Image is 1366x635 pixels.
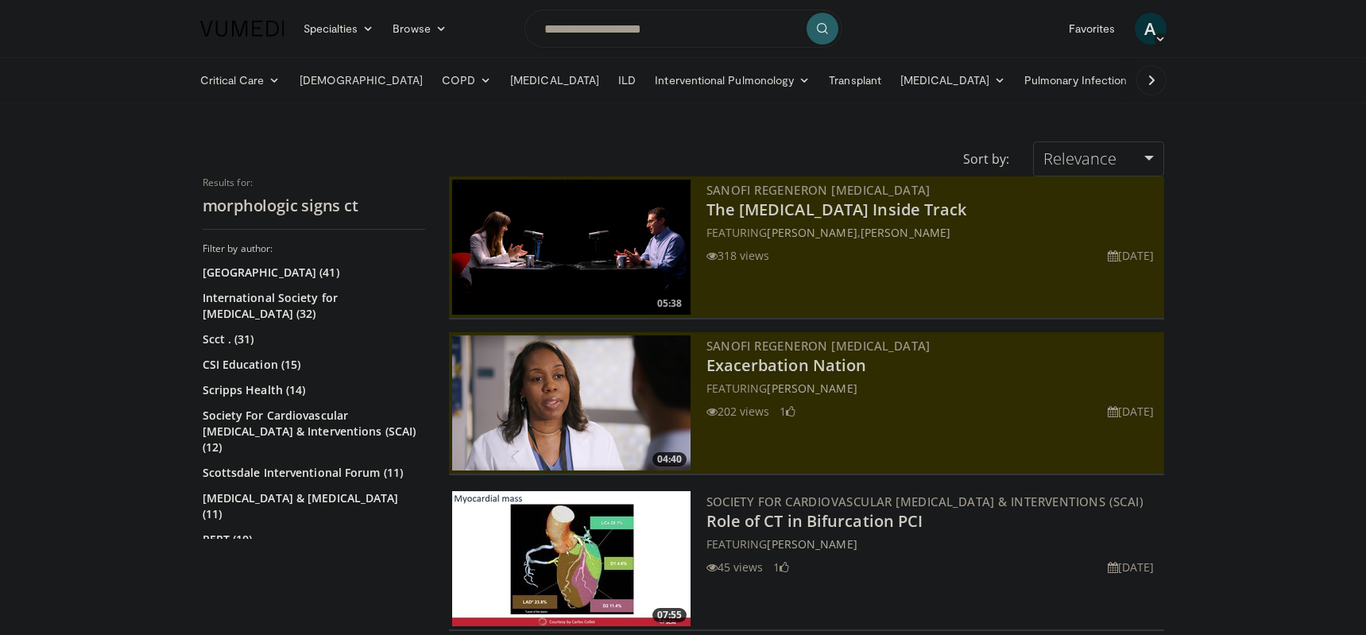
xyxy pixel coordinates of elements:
[767,225,857,240] a: [PERSON_NAME]
[951,141,1021,176] div: Sort by:
[706,338,931,354] a: Sanofi Regeneron [MEDICAL_DATA]
[203,382,421,398] a: Scripps Health (14)
[203,265,421,281] a: [GEOGRAPHIC_DATA] (41)
[819,64,891,96] a: Transplant
[767,381,857,396] a: [PERSON_NAME]
[780,403,795,420] li: 1
[706,380,1161,397] div: FEATURING
[706,559,764,575] li: 45 views
[452,180,691,315] img: 64e8314d-0090-42e1-8885-f47de767bd23.png.300x170_q85_crop-smart_upscale.png
[861,225,950,240] a: [PERSON_NAME]
[645,64,819,96] a: Interventional Pulmonology
[706,224,1161,241] div: FEATURING ,
[452,335,691,470] a: 04:40
[200,21,284,37] img: VuMedi Logo
[706,494,1144,509] a: Society for Cardiovascular [MEDICAL_DATA] & Interventions (SCAI)
[652,296,687,311] span: 05:38
[652,452,687,467] span: 04:40
[203,532,421,548] a: PERT (10)
[203,331,421,347] a: Scct . (31)
[706,536,1161,552] div: FEATURING
[290,64,432,96] a: [DEMOGRAPHIC_DATA]
[452,491,691,626] img: b5b326f6-9cc4-41e1-ac0c-f28d69eb47fd.300x170_q85_crop-smart_upscale.jpg
[706,354,867,376] a: Exacerbation Nation
[203,290,421,322] a: International Society for [MEDICAL_DATA] (32)
[1108,247,1155,264] li: [DATE]
[191,64,290,96] a: Critical Care
[501,64,609,96] a: [MEDICAL_DATA]
[1135,13,1167,45] a: A
[294,13,384,45] a: Specialties
[452,491,691,626] a: 07:55
[203,242,425,255] h3: Filter by author:
[203,465,421,481] a: Scottsdale Interventional Forum (11)
[652,608,687,622] span: 07:55
[609,64,645,96] a: ILD
[706,403,770,420] li: 202 views
[1015,64,1152,96] a: Pulmonary Infection
[203,176,425,189] p: Results for:
[1108,559,1155,575] li: [DATE]
[203,196,425,216] h2: morphologic signs ct
[706,510,923,532] a: Role of CT in Bifurcation PCI
[432,64,501,96] a: COPD
[203,408,421,455] a: Society For Cardiovascular [MEDICAL_DATA] & Interventions (SCAI) (12)
[706,199,967,220] a: The [MEDICAL_DATA] Inside Track
[524,10,842,48] input: Search topics, interventions
[452,335,691,470] img: f92dcc08-e7a7-4add-ad35-5d3cf068263e.png.300x170_q85_crop-smart_upscale.png
[452,180,691,315] a: 05:38
[383,13,456,45] a: Browse
[1059,13,1125,45] a: Favorites
[1033,141,1163,176] a: Relevance
[767,536,857,552] a: [PERSON_NAME]
[203,357,421,373] a: CSI Education (15)
[1108,403,1155,420] li: [DATE]
[773,559,789,575] li: 1
[706,182,931,198] a: Sanofi Regeneron [MEDICAL_DATA]
[706,247,770,264] li: 318 views
[203,490,421,522] a: [MEDICAL_DATA] & [MEDICAL_DATA] (11)
[1043,148,1116,169] span: Relevance
[891,64,1015,96] a: [MEDICAL_DATA]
